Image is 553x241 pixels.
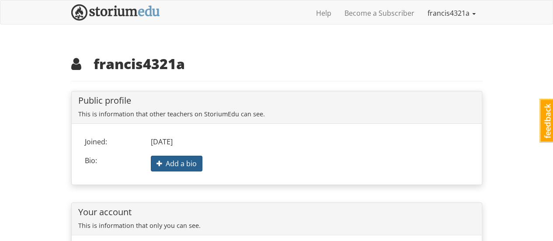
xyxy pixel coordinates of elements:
img: StoriumEDU [71,4,160,21]
div: [DATE] [144,137,475,147]
div: Joined: [78,137,144,147]
a: Become a Subscriber [338,2,421,24]
p: This is information that only you can see. [78,221,475,231]
a: francis4321a [421,2,482,24]
h4: Public profile [78,96,475,105]
span: Add a bio [157,159,197,168]
h4: Your account [78,207,475,217]
a: Help [310,2,338,24]
div: Bio: [78,156,144,166]
p: This is information that other teachers on StoriumEdu can see. [78,110,475,119]
button: Add a bio [151,156,202,172]
h2: francis4321a [71,56,482,71]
